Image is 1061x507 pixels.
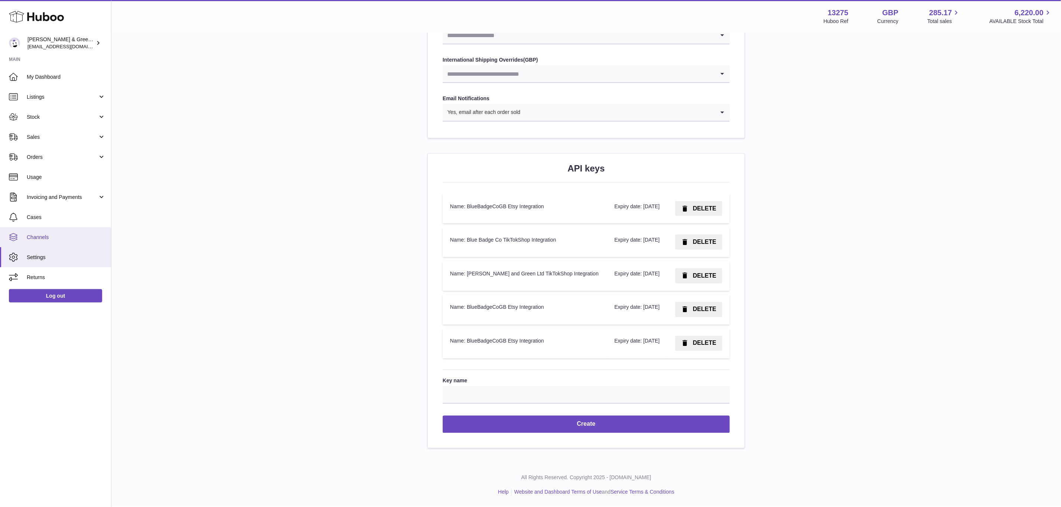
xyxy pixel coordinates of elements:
td: Name: BlueBadgeCoGB Etsy Integration [443,295,607,325]
span: ( ) [523,57,538,63]
span: Usage [27,174,105,181]
a: Service Terms & Conditions [611,489,674,495]
span: Invoicing and Payments [27,194,98,201]
span: 285.17 [929,8,952,18]
div: Currency [878,18,899,25]
span: 6,220.00 [1015,8,1044,18]
p: All Rights Reserved. Copyright 2025 - [DOMAIN_NAME] [117,474,1055,481]
label: International Shipping Overrides [443,56,730,63]
td: Expiry date: [DATE] [607,194,668,224]
a: Website and Dashboard Terms of Use [514,489,602,495]
div: [PERSON_NAME] & Green Ltd [27,36,94,50]
input: Search for option [521,104,715,121]
span: Stock [27,114,98,121]
strong: GBP [525,57,536,63]
span: Settings [27,254,105,261]
td: Name: Blue Badge Co TikTokShop Integration [443,227,607,257]
img: internalAdmin-13275@internal.huboo.com [9,37,20,49]
td: Expiry date: [DATE] [607,328,668,359]
span: DELETE [693,306,716,313]
button: Create [443,416,730,433]
a: Help [498,489,509,495]
a: Log out [9,289,102,302]
strong: GBP [882,8,898,18]
div: Search for option [443,65,730,83]
li: and [512,489,674,496]
a: 6,220.00 AVAILABLE Stock Total [989,8,1052,25]
button: DELETE [675,302,722,317]
input: Search for option [443,27,715,44]
div: Search for option [443,27,730,45]
span: Yes, email after each order sold [443,104,521,121]
span: [EMAIL_ADDRESS][DOMAIN_NAME] [27,43,109,49]
td: Name: BlueBadgeCoGB Etsy Integration [443,328,607,359]
span: Orders [27,154,98,161]
span: DELETE [693,340,716,346]
span: Cases [27,214,105,221]
span: Returns [27,274,105,281]
button: DELETE [675,201,722,216]
span: DELETE [693,239,716,245]
td: Expiry date: [DATE] [607,261,668,291]
td: Expiry date: [DATE] [607,227,668,257]
span: Total sales [927,18,960,25]
span: DELETE [693,205,716,212]
td: Name: [PERSON_NAME] and Green Ltd TikTokShop Integration [443,261,607,291]
strong: 13275 [828,8,849,18]
label: Key name [443,377,730,385]
label: Email Notifications [443,95,730,102]
button: DELETE [675,235,722,250]
h2: API keys [443,163,730,174]
span: AVAILABLE Stock Total [989,18,1052,25]
button: DELETE [675,268,722,284]
span: DELETE [693,272,716,279]
td: Expiry date: [DATE] [607,295,668,325]
button: DELETE [675,336,722,351]
span: Listings [27,94,98,101]
div: Search for option [443,104,730,122]
input: Search for option [443,65,715,82]
td: Name: BlueBadgeCoGB Etsy Integration [443,194,607,224]
span: Channels [27,234,105,241]
div: Huboo Ref [824,18,849,25]
span: Sales [27,134,98,141]
a: 285.17 Total sales [927,8,960,25]
span: My Dashboard [27,73,105,81]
